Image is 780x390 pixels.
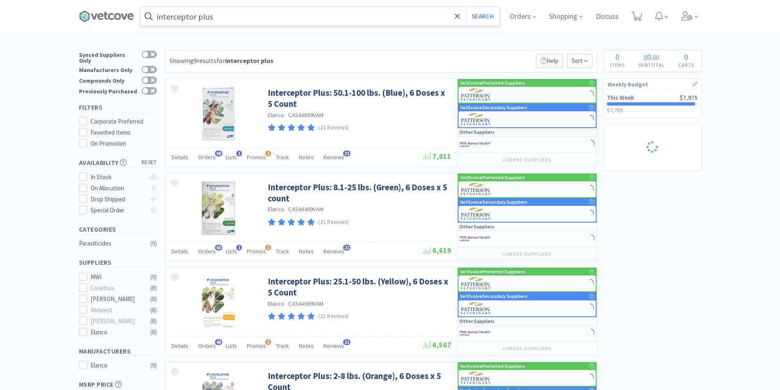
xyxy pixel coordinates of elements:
[644,53,647,61] span: $
[423,151,451,161] span: 7,011
[268,276,449,298] a: Interceptor Plus: 25.1-50 lbs. (Yellow), 6 Doses x 5 Count
[202,276,234,329] img: 677aa923853b48f2beec980cfffa6626_145486.jpeg
[299,153,314,161] span: Notes
[90,272,141,282] div: MWI
[607,95,634,101] h2: This Week
[79,66,138,73] div: Manufacturers Only
[276,153,289,161] span: Track
[90,361,141,370] div: Elanco
[343,339,350,345] span: 21
[225,56,274,65] strong: interceptor plus
[460,138,491,151] img: f6b2451649754179b5b4e0c70c3f7cb0_2.png
[466,7,500,26] button: Search
[268,205,285,213] a: Elanco
[604,90,701,118] a: This Week$7,975$7,759
[460,362,525,370] p: VetEvolve Preferred Suppliers
[215,339,222,345] span: 48
[150,327,157,337] div: ( 8 )
[202,87,235,140] img: c328b43ecd4d49549ad805f44acd6d73_243947.jpeg
[90,183,145,193] div: On Allocation
[498,343,555,354] button: +3more suppliers
[608,79,697,90] h1: Weekly Budget
[460,174,525,181] p: VetEvolve Preferred Suppliers
[288,111,323,119] span: CA544869VAM
[90,172,145,182] div: In Stock
[461,183,491,195] img: f5e969b455434c6296c6d81ef179fa71_3.png
[79,77,138,83] div: Compounds Only
[460,327,491,339] img: f6b2451649754179b5b4e0c70c3f7cb0_2.png
[276,248,289,255] span: Track
[150,361,157,370] div: ( 9 )
[79,258,157,267] h5: Suppliers
[498,248,555,260] button: +3more suppliers
[460,198,527,206] p: VetEvolve Secondary Suppliers
[90,128,157,138] div: Favorited Items
[202,182,235,235] img: 89bb8275b5c84e9980aee8087bcadc1b_503039.jpeg
[90,327,141,337] div: Elanco
[198,342,216,349] span: Orders
[150,316,157,326] div: ( 8 )
[268,182,449,204] a: Interceptor Plus: 8.1-25 lbs. (Green), 6 Doses x 5 count
[90,283,141,293] div: Covetrus
[604,61,632,69] h4: Items
[79,380,157,389] h5: MSRP Price
[79,347,157,356] h5: Manufacturers
[90,205,145,215] div: Special Order
[461,372,491,384] img: f5e969b455434c6296c6d81ef179fa71_3.png
[615,52,619,62] span: 0
[170,56,274,66] div: Showing 9 results
[672,61,701,69] h4: Carts
[632,61,672,69] h4: Subtotal
[79,158,157,167] h5: Availability
[236,151,242,156] span: 1
[79,239,145,248] div: Parasiticides
[226,248,237,255] span: Lists
[567,54,592,68] span: Sort
[236,245,242,250] span: 1
[459,128,495,136] p: Other Suppliers
[90,194,145,204] div: Drop Shipped
[172,153,188,161] span: Details
[198,248,216,255] span: Orders
[285,205,287,213] span: ·
[423,340,451,349] span: 6,567
[247,342,266,349] span: Promos
[323,153,344,161] span: Reviews
[215,151,222,156] span: 68
[460,104,527,111] p: VetEvolve Secondary Suppliers
[460,268,525,275] p: VetEvolve Preferred Suppliers
[247,153,266,161] span: Promos
[632,53,672,61] div: .
[459,317,495,325] p: Other Suppliers
[150,272,157,282] div: ( 9 )
[265,151,271,156] span: 1
[343,245,350,250] span: 21
[226,153,237,161] span: Lists
[299,248,314,255] span: Notes
[653,53,659,61] span: 00
[217,56,274,65] span: for
[461,302,491,314] img: f5e969b455434c6296c6d81ef179fa71_3.png
[460,292,527,300] p: VetEvolve Secondary Suppliers
[142,158,157,167] span: reset
[90,305,141,315] div: Midwest
[90,316,141,326] div: [PERSON_NAME]
[459,223,495,230] p: Other Suppliers
[172,248,188,255] span: Details
[288,205,323,213] span: CA544469VAM
[79,225,157,234] h5: Categories
[150,283,157,293] div: ( 8 )
[461,207,491,220] img: f5e969b455434c6296c6d81ef179fa71_3.png
[323,342,344,349] span: Reviews
[288,300,323,307] span: CA544669VAM
[79,51,138,63] div: Synced Suppliers Only
[684,52,688,62] span: 0
[150,294,157,304] div: ( 8 )
[461,88,491,101] img: f5e969b455434c6296c6d81ef179fa71_3.png
[90,294,141,304] div: [PERSON_NAME]
[323,248,344,255] span: Reviews
[268,300,285,307] a: Elanco
[150,305,157,315] div: ( 8 )
[276,342,289,349] span: Track
[318,218,349,227] p: (21 Reviews)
